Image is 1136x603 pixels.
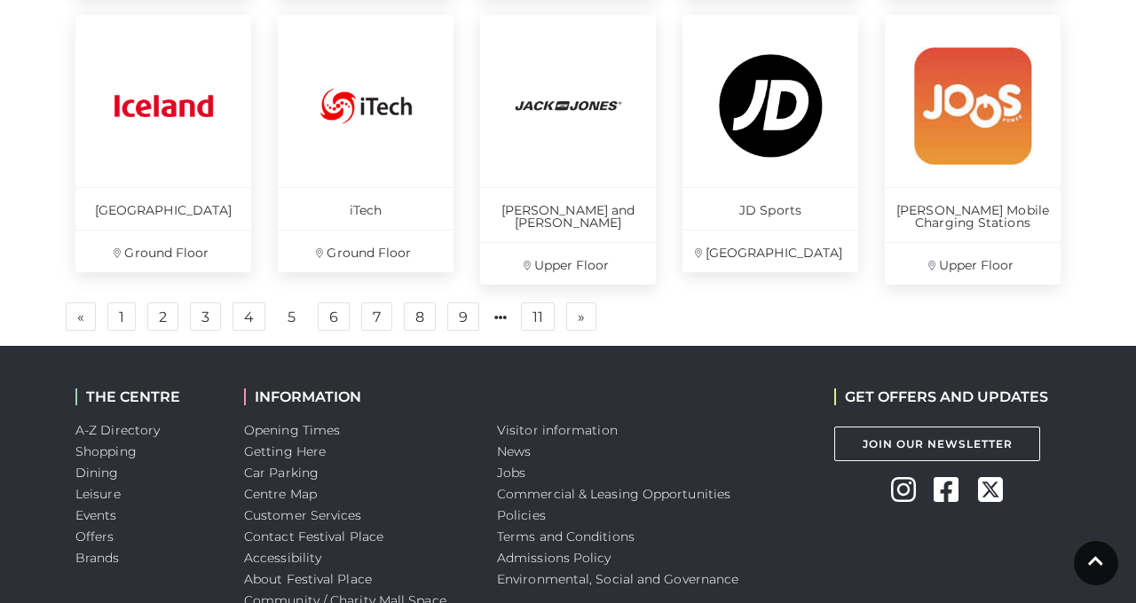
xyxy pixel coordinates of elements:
a: 11 [521,302,555,331]
a: 2 [147,302,178,331]
a: Terms and Conditions [497,529,635,544]
a: [PERSON_NAME] and [PERSON_NAME] Upper Floor [480,15,656,285]
a: Environmental, Social and Governance [497,571,738,587]
h2: GET OFFERS AND UPDATES [834,388,1048,405]
a: Visitor information [497,422,618,438]
a: Customer Services [244,507,362,523]
a: 1 [107,302,136,331]
a: Next [566,302,596,331]
span: « [77,310,84,323]
a: Policies [497,507,546,523]
a: About Festival Place [244,571,372,587]
a: Events [75,507,117,523]
a: Shopping [75,443,137,459]
p: [PERSON_NAME] Mobile Charging Stations [885,187,1061,242]
a: JD Sports [GEOGRAPHIC_DATA] [682,15,858,272]
p: JD Sports [682,187,858,230]
a: Dining [75,465,119,481]
a: Previous [66,302,96,331]
a: Join Our Newsletter [834,427,1040,461]
a: Opening Times [244,422,340,438]
a: News [497,443,531,459]
a: 5 [277,303,306,332]
a: Jobs [497,465,525,481]
a: A-Z Directory [75,422,160,438]
a: Brands [75,550,120,566]
a: [GEOGRAPHIC_DATA] Ground Floor [75,15,251,272]
p: Ground Floor [278,230,454,272]
p: iTech [278,187,454,230]
p: Upper Floor [885,242,1061,285]
a: 7 [361,302,392,331]
a: Leisure [75,486,121,502]
a: Centre Map [244,486,317,502]
h2: INFORMATION [244,388,470,405]
a: Contact Festival Place [244,529,383,544]
a: 3 [190,302,221,331]
a: Accessibility [244,550,321,566]
span: » [578,310,585,323]
a: 8 [404,302,436,331]
p: [GEOGRAPHIC_DATA] [682,230,858,272]
a: Car Parking [244,465,319,481]
a: iTech Ground Floor [278,15,454,272]
p: [PERSON_NAME] and [PERSON_NAME] [480,187,656,242]
a: Commercial & Leasing Opportunities [497,486,730,502]
a: 9 [447,302,479,331]
p: Upper Floor [480,242,656,285]
h2: THE CENTRE [75,388,217,405]
a: Admissions Policy [497,550,611,566]
p: [GEOGRAPHIC_DATA] [75,187,251,230]
a: 6 [318,302,350,331]
a: 4 [233,302,265,331]
p: Ground Floor [75,230,251,272]
a: Getting Here [244,443,326,459]
a: Offers [75,529,114,544]
a: [PERSON_NAME] Mobile Charging Stations Upper Floor [885,15,1061,285]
